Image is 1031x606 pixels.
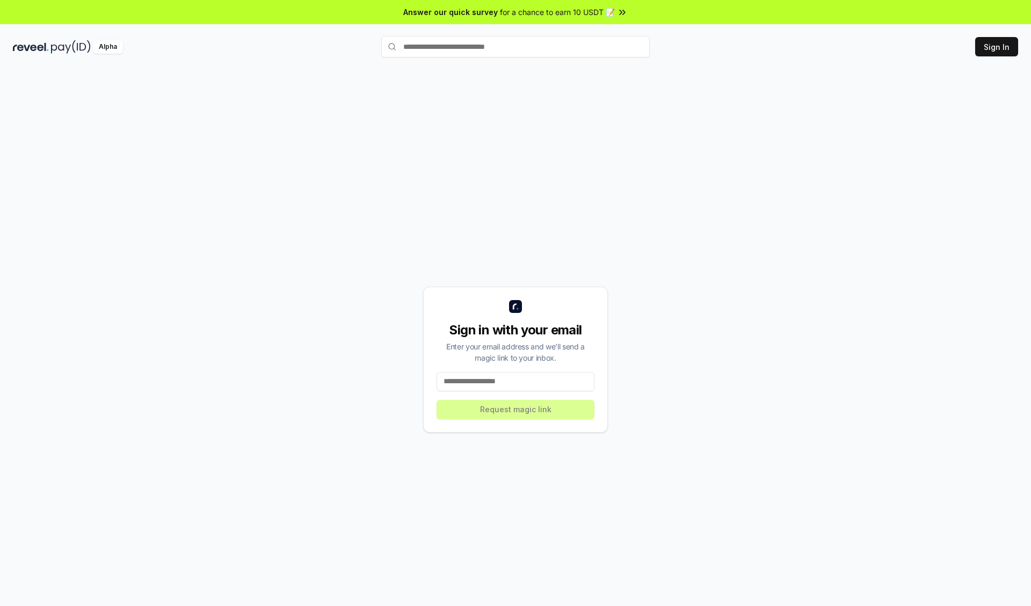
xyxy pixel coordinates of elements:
button: Sign In [975,37,1018,56]
img: pay_id [51,40,91,54]
div: Alpha [93,40,123,54]
div: Sign in with your email [437,322,594,339]
img: reveel_dark [13,40,49,54]
div: Enter your email address and we’ll send a magic link to your inbox. [437,341,594,363]
img: logo_small [509,300,522,313]
span: Answer our quick survey [403,6,498,18]
span: for a chance to earn 10 USDT 📝 [500,6,615,18]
